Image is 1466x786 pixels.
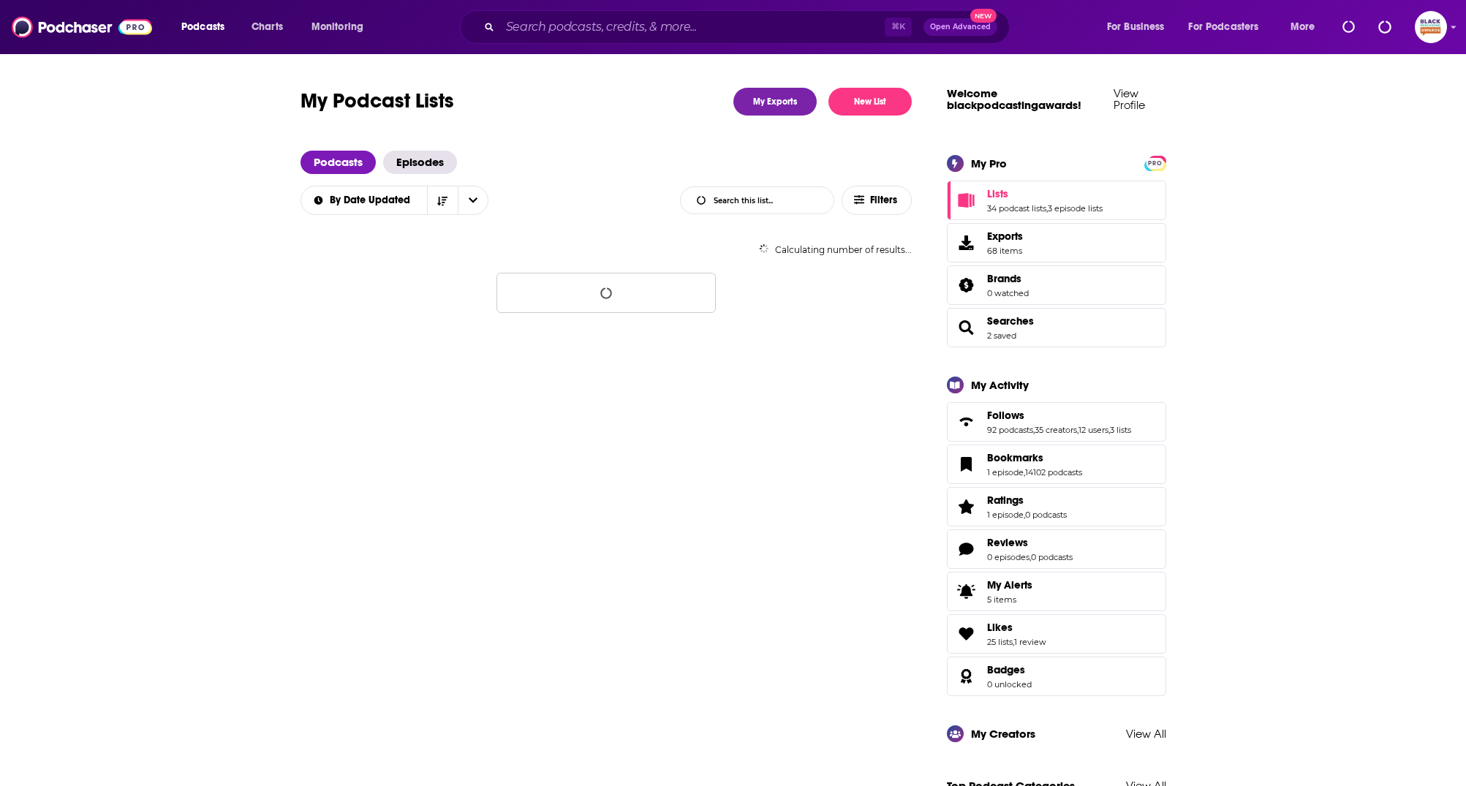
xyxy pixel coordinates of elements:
a: 0 watched [987,288,1029,298]
span: PRO [1146,158,1164,169]
img: Podchaser - Follow, Share and Rate Podcasts [12,13,152,41]
button: Filters [842,186,912,215]
span: , [1024,510,1025,520]
a: View All [1126,727,1166,741]
a: Brands [987,272,1029,285]
a: Searches [952,317,981,338]
a: 35 creators [1035,425,1077,435]
a: Reviews [987,536,1073,549]
span: New [970,9,997,23]
span: Likes [987,621,1013,634]
button: open menu [301,15,382,39]
a: Welcome blackpodcastingawards! [947,86,1081,112]
span: Exports [987,230,1023,243]
button: Loading [496,273,716,313]
span: , [1024,467,1025,477]
span: Charts [252,17,283,37]
a: Ratings [952,496,981,517]
span: Bookmarks [947,445,1166,484]
span: Ratings [987,494,1024,507]
a: 12 users [1078,425,1108,435]
a: Episodes [383,151,457,174]
span: , [1013,637,1014,647]
button: open menu [1097,15,1183,39]
div: My Creators [971,727,1035,741]
a: 2 saved [987,330,1016,341]
span: Follows [987,409,1024,422]
a: 0 podcasts [1025,510,1067,520]
button: open menu [1179,15,1280,39]
span: 68 items [987,246,1023,256]
a: Badges [987,663,1032,676]
span: Reviews [947,529,1166,569]
span: Ratings [947,487,1166,526]
a: Lists [987,187,1103,200]
span: By Date Updated [330,195,415,205]
span: , [1108,425,1110,435]
span: Monitoring [311,17,363,37]
a: 34 podcast lists [987,203,1046,213]
span: 5 items [987,594,1032,605]
span: For Business [1107,17,1165,37]
span: For Podcasters [1188,17,1258,37]
img: User Profile [1415,11,1447,43]
a: 14102 podcasts [1025,467,1082,477]
span: , [1029,552,1031,562]
span: More [1291,17,1315,37]
span: , [1033,425,1035,435]
button: open menu [1280,15,1334,39]
a: Badges [952,666,981,687]
a: 3 lists [1110,425,1131,435]
span: Lists [987,187,1008,200]
span: Filters [870,195,899,205]
a: My Alerts [947,572,1166,611]
a: Bookmarks [952,454,981,475]
span: Lists [947,181,1166,220]
div: My Pro [971,156,1007,170]
span: Bookmarks [987,451,1043,464]
div: Search podcasts, credits, & more... [474,10,1024,44]
span: Exports [952,233,981,253]
a: 0 episodes [987,552,1029,562]
a: Charts [242,15,292,39]
a: Likes [987,621,1046,634]
a: Follows [987,409,1131,422]
span: Podcasts [181,17,224,37]
span: ⌘ K [885,18,912,37]
a: 0 unlocked [987,679,1032,689]
button: Open AdvancedNew [923,18,997,36]
span: , [1077,425,1078,435]
span: Open Advanced [930,23,991,31]
span: My Alerts [987,578,1032,592]
span: , [1046,203,1048,213]
a: Likes [952,624,981,644]
button: Sort Direction [427,186,458,214]
a: Searches [987,314,1034,328]
a: 1 episode [987,467,1024,477]
h1: My Podcast Lists [301,88,454,116]
button: open menu [300,195,427,205]
span: Follows [947,402,1166,442]
h2: Choose List sort [301,186,488,215]
span: Brands [947,265,1166,305]
a: Ratings [987,494,1067,507]
a: 1 review [1014,637,1046,647]
a: My Exports [733,88,817,116]
div: Calculating number of results... [301,244,912,255]
span: Searches [947,308,1166,347]
a: Exports [947,223,1166,262]
a: Podcasts [301,151,376,174]
a: Lists [952,190,981,211]
a: View Profile [1114,86,1145,112]
a: Follows [952,412,981,432]
a: 1 episode [987,510,1024,520]
div: My Activity [971,378,1029,392]
a: 3 episode lists [1048,203,1103,213]
a: 92 podcasts [987,425,1033,435]
span: Badges [947,657,1166,696]
span: My Alerts [952,581,981,602]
